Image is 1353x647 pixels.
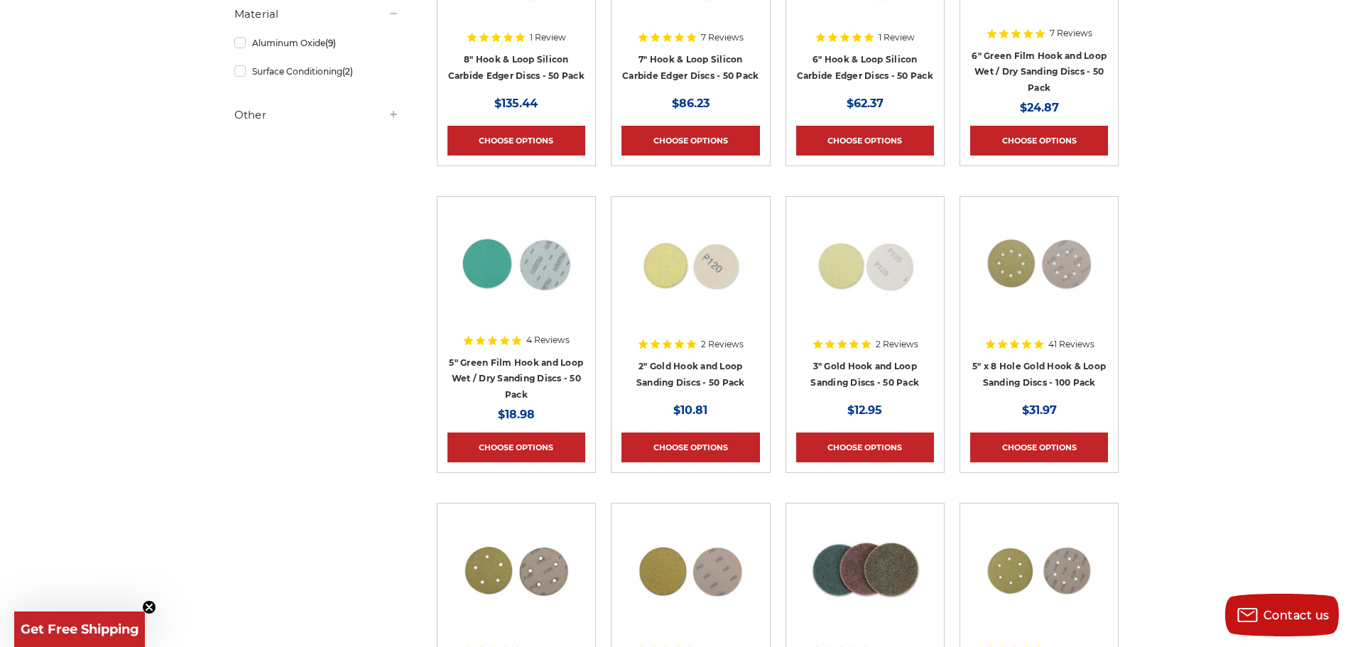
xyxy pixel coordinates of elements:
[460,513,573,627] img: 5 inch 5 hole hook and loop sanding disc
[447,433,585,462] a: Choose Options
[634,513,747,627] img: gold hook & loop sanding disc stack
[622,54,759,81] a: 7" Hook & Loop Silicon Carbide Edger Discs - 50 Pack
[234,59,399,84] a: Surface Conditioning
[621,126,759,156] a: Choose Options
[876,340,918,349] span: 2 Reviews
[325,38,336,48] span: (9)
[796,126,934,156] a: Choose Options
[808,513,922,627] img: 5 inch surface conditioning discs
[447,207,585,344] a: Side-by-side 5-inch green film hook and loop sanding disc p60 grit and loop back
[494,97,538,110] span: $135.44
[142,600,156,614] button: Close teaser
[621,433,759,462] a: Choose Options
[796,207,934,344] a: 3 inch gold hook and loop sanding discs
[21,621,139,637] span: Get Free Shipping
[797,54,933,81] a: 6" Hook & Loop Silicon Carbide Edger Discs - 50 Pack
[796,433,934,462] a: Choose Options
[234,6,399,23] h5: Material
[14,611,145,647] div: Get Free ShippingClose teaser
[636,361,745,388] a: 2" Gold Hook and Loop Sanding Discs - 50 Pack
[1264,609,1330,622] span: Contact us
[460,207,573,320] img: Side-by-side 5-inch green film hook and loop sanding disc p60 grit and loop back
[449,357,583,400] a: 5" Green Film Hook and Loop Wet / Dry Sanding Discs - 50 Pack
[972,50,1107,93] a: 6" Green Film Hook and Loop Wet / Dry Sanding Discs - 50 Pack
[1225,594,1339,636] button: Contact us
[847,97,884,110] span: $62.37
[498,408,535,421] span: $18.98
[634,207,747,320] img: 2 inch hook loop sanding discs gold
[808,207,922,320] img: 3 inch gold hook and loop sanding discs
[972,361,1106,388] a: 5" x 8 Hole Gold Hook & Loop Sanding Discs - 100 Pack
[970,433,1108,462] a: Choose Options
[970,207,1108,344] a: 5 inch 8 hole gold velcro disc stack
[342,66,353,77] span: (2)
[234,31,399,55] a: Aluminum Oxide
[1048,340,1094,349] span: 41 Reviews
[447,126,585,156] a: Choose Options
[810,361,919,388] a: 3" Gold Hook and Loop Sanding Discs - 50 Pack
[879,33,915,42] span: 1 Review
[234,107,399,124] h5: Other
[673,403,707,417] span: $10.81
[970,126,1108,156] a: Choose Options
[1022,403,1057,417] span: $31.97
[1020,101,1059,114] span: $24.87
[982,513,1096,627] img: 6 inch 6 hole hook and loop sanding disc
[672,97,710,110] span: $86.23
[847,403,882,417] span: $12.95
[701,340,744,349] span: 2 Reviews
[621,207,759,344] a: 2 inch hook loop sanding discs gold
[448,54,585,81] a: 8" Hook & Loop Silicon Carbide Edger Discs - 50 Pack
[701,33,744,42] span: 7 Reviews
[530,33,566,42] span: 1 Review
[982,207,1096,320] img: 5 inch 8 hole gold velcro disc stack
